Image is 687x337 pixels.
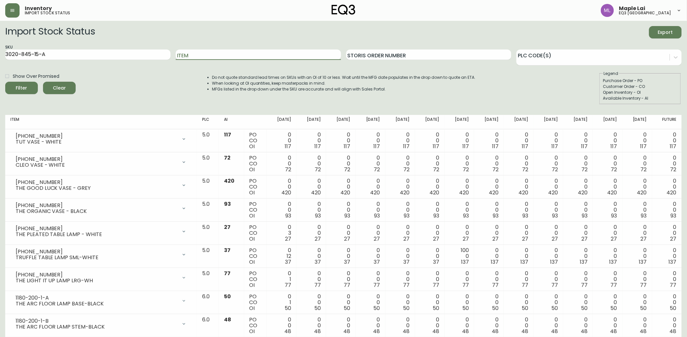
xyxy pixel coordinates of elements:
[581,281,588,289] span: 77
[285,143,291,150] span: 117
[374,258,380,266] span: 37
[581,166,588,173] span: 72
[16,84,27,92] div: Filter
[509,247,528,265] div: 0 0
[302,201,321,219] div: 0 0
[598,132,617,149] div: 0 0
[628,178,647,196] div: 0 0
[224,131,231,138] span: 117
[539,155,558,173] div: 0 0
[657,155,677,173] div: 0 0
[344,281,351,289] span: 77
[463,235,469,243] span: 27
[415,115,445,129] th: [DATE]
[450,271,469,288] div: 0 0
[522,166,528,173] span: 72
[25,11,70,15] h5: import stock status
[450,224,469,242] div: 0 0
[197,152,219,176] td: 5.0
[669,258,677,266] span: 137
[391,201,410,219] div: 0 0
[341,189,351,196] span: 420
[361,155,380,173] div: 0 0
[619,11,671,15] h5: eq3 [GEOGRAPHIC_DATA]
[302,224,321,242] div: 0 0
[391,247,410,265] div: 0 0
[224,200,231,208] span: 93
[249,224,261,242] div: PO CO
[5,26,95,38] h2: Import Stock Status
[314,143,321,150] span: 117
[581,143,588,150] span: 117
[640,143,647,150] span: 117
[302,178,321,196] div: 0 0
[344,166,351,173] span: 72
[391,155,410,173] div: 0 0
[450,178,469,196] div: 0 0
[550,258,558,266] span: 137
[302,247,321,265] div: 0 0
[249,258,255,266] span: OI
[539,201,558,219] div: 0 0
[326,115,356,129] th: [DATE]
[361,178,380,196] div: 0 0
[474,115,504,129] th: [DATE]
[657,271,677,288] div: 0 0
[219,115,244,129] th: AI
[332,5,356,15] img: logo
[344,235,351,243] span: 27
[654,28,677,36] span: Export
[212,80,476,86] li: When looking at OI quantities, keep masterpacks in mind.
[224,223,231,231] span: 27
[548,189,558,196] span: 420
[302,155,321,173] div: 0 0
[10,132,192,146] div: [PHONE_NUMBER]TUT VASE - WHITE
[533,115,563,129] th: [DATE]
[670,166,677,173] span: 72
[433,235,440,243] span: 27
[433,258,440,266] span: 37
[197,222,219,245] td: 5.0
[10,224,192,239] div: [PHONE_NUMBER]THE PLEATED TABLE LAMP - WHITE
[361,132,380,149] div: 0 0
[249,178,261,196] div: PO CO
[479,271,499,288] div: 0 0
[391,178,410,196] div: 0 0
[10,178,192,192] div: [PHONE_NUMBER]THE GOOD LUCK VASE - GREY
[461,258,469,266] span: 137
[628,201,647,219] div: 0 0
[249,281,255,289] span: OI
[563,115,593,129] th: [DATE]
[285,166,291,173] span: 72
[420,247,440,265] div: 0 0
[539,178,558,196] div: 0 0
[641,166,647,173] span: 72
[581,235,588,243] span: 27
[391,294,410,311] div: 0 0
[639,258,647,266] span: 137
[649,26,682,38] button: Export
[224,177,234,185] span: 420
[479,247,499,265] div: 0 0
[637,189,647,196] span: 420
[315,235,321,243] span: 27
[463,143,469,150] span: 117
[272,132,291,149] div: 0 0
[450,132,469,149] div: 0 0
[16,203,177,208] div: [PHONE_NUMBER]
[580,258,588,266] span: 137
[598,271,617,288] div: 0 0
[391,132,410,149] div: 0 0
[361,224,380,242] div: 0 0
[430,189,440,196] span: 420
[197,291,219,314] td: 6.0
[628,155,647,173] div: 0 0
[628,247,647,265] div: 0 0
[492,143,499,150] span: 117
[568,155,588,173] div: 0 0
[489,189,499,196] span: 420
[331,178,351,196] div: 0 0
[667,189,677,196] span: 420
[272,271,291,288] div: 0 1
[361,271,380,288] div: 0 0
